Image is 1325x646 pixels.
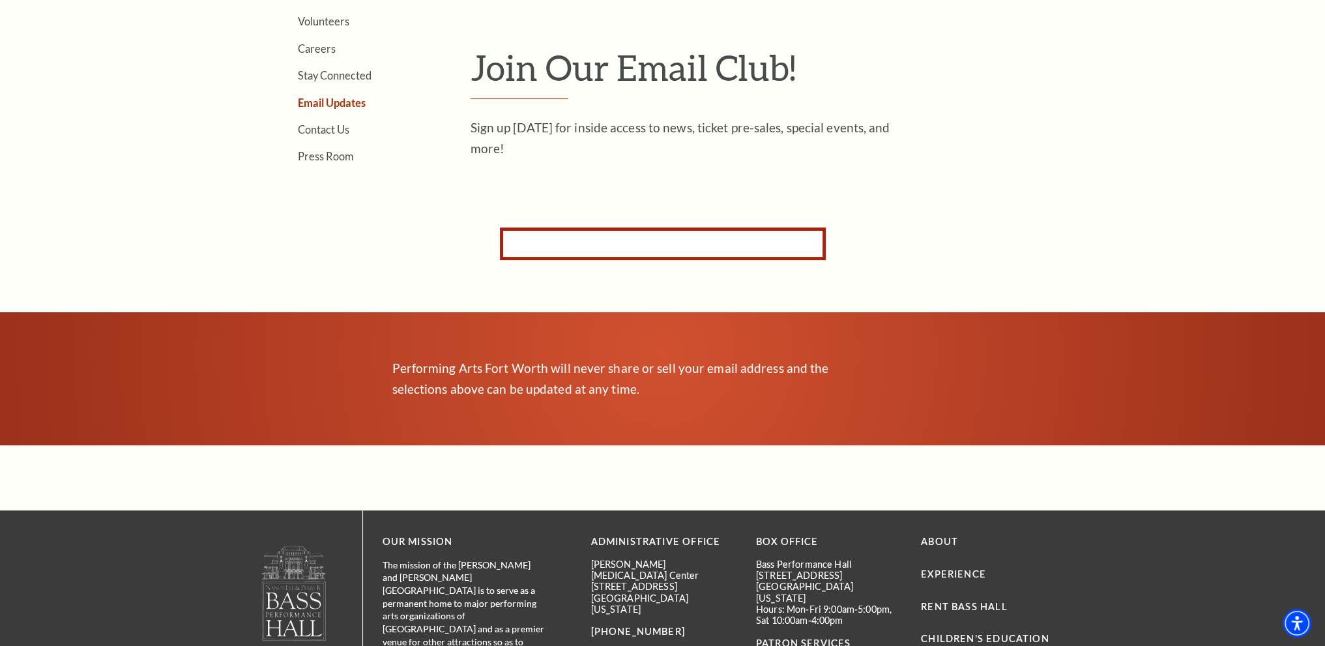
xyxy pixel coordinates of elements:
a: Press Room [298,150,353,162]
p: [STREET_ADDRESS] [591,581,736,592]
a: Email Updates [298,96,366,109]
p: Bass Performance Hall [756,559,901,570]
a: About [921,536,958,547]
p: [PERSON_NAME][MEDICAL_DATA] Center [591,559,736,581]
p: [STREET_ADDRESS] [756,570,901,581]
p: [GEOGRAPHIC_DATA][US_STATE] [591,593,736,615]
p: Performing Arts Fort Worth will never share or sell your email address and the selections above c... [392,358,849,400]
p: Administrative Office [591,534,736,550]
p: [PHONE_NUMBER] [591,624,736,640]
a: Stay Connected [298,69,371,81]
a: Volunteers [298,15,349,27]
a: Contact Us [298,123,349,136]
div: Accessibility Menu [1283,609,1311,638]
h1: Join Our Email Club! [471,46,1067,100]
img: owned and operated by Performing Arts Fort Worth, A NOT-FOR-PROFIT 501(C)3 ORGANIZATION [261,545,327,641]
a: Rent Bass Hall [921,601,1007,612]
p: OUR MISSION [383,534,546,550]
p: BOX OFFICE [756,534,901,550]
a: Experience [921,568,986,580]
p: Sign up [DATE] for inside access to news, ticket pre-sales, special events, and more! [471,117,894,159]
p: Hours: Mon-Fri 9:00am-5:00pm, Sat 10:00am-4:00pm [756,604,901,626]
a: Careers [298,42,336,55]
p: [GEOGRAPHIC_DATA][US_STATE] [756,581,901,604]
